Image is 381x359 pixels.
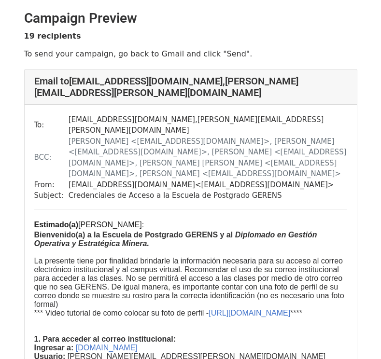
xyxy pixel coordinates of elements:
b: Bienvenido(a) a la Escuela de Postgrado GERENS y al [34,231,233,239]
b: Ingresar a: [34,344,74,352]
td: [PERSON_NAME] < [EMAIL_ADDRESS][DOMAIN_NAME] >, [PERSON_NAME] < [EMAIL_ADDRESS][DOMAIN_NAME] >, [... [69,136,347,179]
h2: Campaign Preview [24,10,357,27]
a: [URL][DOMAIN_NAME] [209,309,290,317]
div: ​ [34,219,347,231]
td: Credenciales de Acceso a la Escuela de Postgrado GERENS [69,190,347,201]
td: [EMAIL_ADDRESS][DOMAIN_NAME] , [PERSON_NAME][EMAIL_ADDRESS][PERSON_NAME][DOMAIN_NAME] [69,114,347,136]
b: 1. Para acceder al correo institucional: [34,335,176,343]
td: [EMAIL_ADDRESS][DOMAIN_NAME] < [EMAIL_ADDRESS][DOMAIN_NAME] > [69,179,347,191]
span: Estimado(a) [34,221,79,229]
td: To: [34,114,69,136]
strong: 19 recipients [24,31,81,41]
h4: Email to [EMAIL_ADDRESS][DOMAIN_NAME] , [PERSON_NAME][EMAIL_ADDRESS][PERSON_NAME][DOMAIN_NAME] [34,75,347,98]
span: [URL][DOMAIN_NAME] [209,309,290,317]
td: From: [34,179,69,191]
td: BCC: [34,136,69,179]
p: To send your campaign, go back to Gmail and click "Send". [24,49,357,59]
a: [DOMAIN_NAME] [76,344,138,352]
span: La presente tiene por finalidad brindarle la información necesaria para su acceso al correo elect... [34,257,344,317]
i: Diplomado en Gestión Operativa y Estratégica Minera. [34,231,317,248]
td: Subject: [34,190,69,201]
span: [PERSON_NAME]: [78,221,144,229]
